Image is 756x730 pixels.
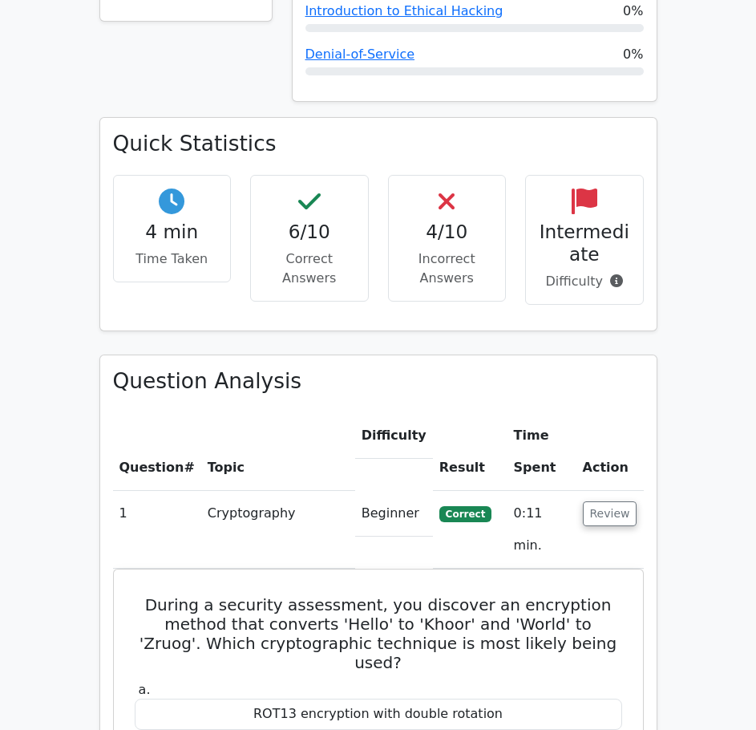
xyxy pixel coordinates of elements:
h4: 6/10 [264,221,355,243]
p: Incorrect Answers [402,249,493,288]
h4: Intermediate [539,221,630,266]
th: Time Spent [507,413,576,491]
th: Action [576,413,644,491]
td: Beginner [355,491,433,537]
h3: Question Analysis [113,368,644,394]
span: Question [119,460,184,475]
p: Time Taken [127,249,218,269]
th: Topic [201,413,355,491]
div: ROT13 encryption with double rotation [135,699,622,730]
button: Review [583,501,637,526]
span: a. [139,682,151,697]
th: Difficulty [355,413,433,459]
a: Introduction to Ethical Hacking [305,3,503,18]
span: 0% [623,45,643,64]
p: Difficulty [539,272,630,291]
span: 0% [623,2,643,21]
th: Result [433,413,507,491]
th: # [113,413,201,491]
h3: Quick Statistics [113,131,644,156]
td: Cryptography [201,491,355,569]
a: Denial-of-Service [305,47,415,62]
span: Correct [439,506,491,522]
h4: 4/10 [402,221,493,243]
td: 1 [113,491,201,569]
h5: During a security assessment, you discover an encryption method that converts 'Hello' to 'Khoor' ... [133,595,624,672]
h4: 4 min [127,221,218,243]
p: Correct Answers [264,249,355,288]
td: 0:11 min. [507,491,576,569]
